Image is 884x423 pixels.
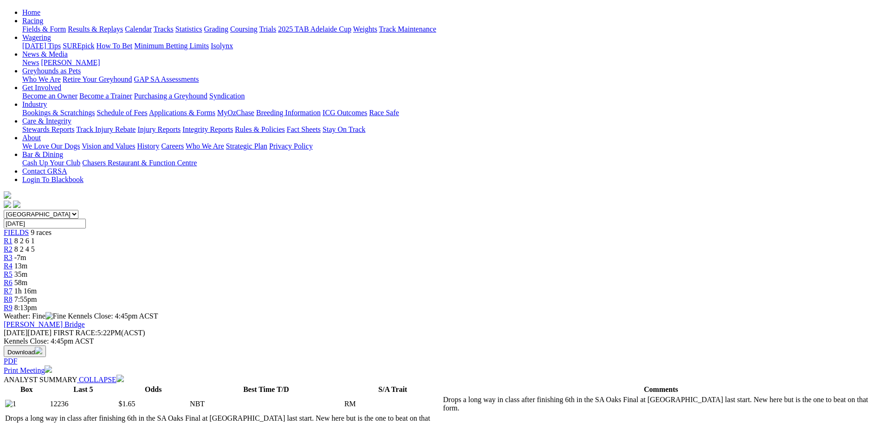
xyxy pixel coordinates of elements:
[4,237,13,245] a: R1
[256,109,321,117] a: Breeding Information
[22,25,880,33] div: Racing
[53,329,97,337] span: FIRST RACE:
[5,385,49,394] th: Box
[137,125,181,133] a: Injury Reports
[4,262,13,270] a: R4
[4,357,880,365] div: Download
[4,345,46,357] button: Download
[134,42,209,50] a: Minimum Betting Limits
[189,395,343,413] td: NBT
[125,25,152,33] a: Calendar
[68,25,123,33] a: Results & Replays
[22,109,880,117] div: Industry
[4,201,11,208] img: facebook.svg
[4,295,13,303] span: R8
[4,329,52,337] span: [DATE]
[41,59,100,66] a: [PERSON_NAME]
[278,25,351,33] a: 2025 TAB Adelaide Cup
[22,42,880,50] div: Wagering
[186,142,224,150] a: Who We Are
[443,395,879,413] td: Drops a long way in class after finishing 6th in the SA Oaks Final at [GEOGRAPHIC_DATA] last star...
[50,385,117,394] th: Last 5
[14,245,35,253] span: 8 2 4 5
[161,142,184,150] a: Careers
[77,376,124,384] a: COLLAPSE
[323,109,367,117] a: ICG Outcomes
[235,125,285,133] a: Rules & Policies
[22,176,84,183] a: Login To Blackbook
[137,142,159,150] a: History
[4,304,13,312] a: R9
[50,395,117,413] td: 12236
[182,125,233,133] a: Integrity Reports
[259,25,276,33] a: Trials
[134,75,199,83] a: GAP SA Assessments
[14,270,27,278] span: 35m
[204,25,228,33] a: Grading
[209,92,245,100] a: Syndication
[369,109,399,117] a: Race Safe
[269,142,313,150] a: Privacy Policy
[22,67,81,75] a: Greyhounds as Pets
[14,279,27,286] span: 58m
[22,159,80,167] a: Cash Up Your Club
[287,125,321,133] a: Fact Sheets
[22,150,63,158] a: Bar & Dining
[22,125,880,134] div: Care & Integrity
[323,125,365,133] a: Stay On Track
[76,125,136,133] a: Track Injury Rebate
[22,125,74,133] a: Stewards Reports
[116,375,124,382] img: chevron-down-white.svg
[4,329,28,337] span: [DATE]
[443,385,879,394] th: Comments
[344,395,442,413] td: RM
[353,25,377,33] a: Weights
[63,75,132,83] a: Retire Your Greyhound
[149,109,215,117] a: Applications & Forms
[14,287,37,295] span: 1h 16m
[134,92,207,100] a: Purchasing a Greyhound
[22,33,51,41] a: Wagering
[4,366,52,374] a: Print Meeting
[22,134,41,142] a: About
[154,25,174,33] a: Tracks
[13,201,20,208] img: twitter.svg
[22,142,80,150] a: We Love Our Dogs
[189,385,343,394] th: Best Time T/D
[4,287,13,295] a: R7
[63,42,94,50] a: SUREpick
[5,400,16,408] img: 1
[22,75,61,83] a: Who We Are
[22,50,68,58] a: News & Media
[22,8,40,16] a: Home
[22,84,61,91] a: Get Involved
[22,75,880,84] div: Greyhounds as Pets
[22,25,66,33] a: Fields & Form
[118,400,135,408] span: $1.65
[4,270,13,278] a: R5
[22,159,880,167] div: Bar & Dining
[22,92,77,100] a: Become an Owner
[97,109,147,117] a: Schedule of Fees
[31,228,52,236] span: 9 races
[4,254,13,261] a: R3
[4,320,85,328] a: [PERSON_NAME] Bridge
[4,245,13,253] a: R2
[22,17,43,25] a: Racing
[211,42,233,50] a: Isolynx
[4,279,13,286] a: R6
[118,385,188,394] th: Odds
[45,365,52,373] img: printer.svg
[14,254,26,261] span: -7m
[4,337,880,345] div: Kennels Close: 4:45pm ACST
[14,304,37,312] span: 8:13pm
[82,142,135,150] a: Vision and Values
[79,376,116,384] span: COLLAPSE
[22,167,67,175] a: Contact GRSA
